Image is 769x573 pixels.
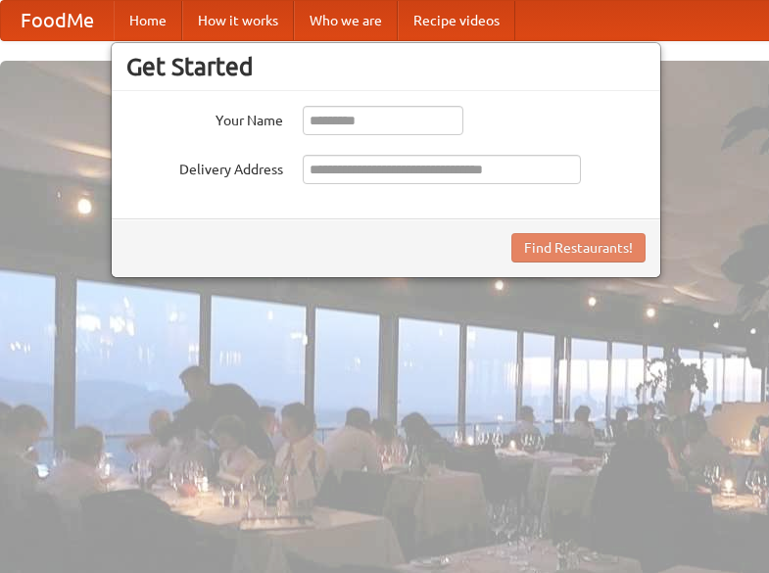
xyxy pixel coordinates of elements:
[182,1,294,40] a: How it works
[126,52,646,81] h3: Get Started
[114,1,182,40] a: Home
[126,155,283,179] label: Delivery Address
[398,1,515,40] a: Recipe videos
[294,1,398,40] a: Who we are
[1,1,114,40] a: FoodMe
[126,106,283,130] label: Your Name
[511,233,646,263] button: Find Restaurants!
